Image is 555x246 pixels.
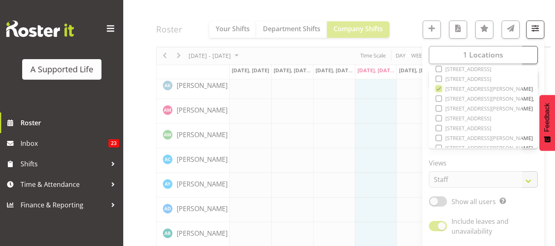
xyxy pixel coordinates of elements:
button: Filter Shifts [526,21,544,39]
div: A Supported Life [30,63,93,76]
span: Time & Attendance [21,178,107,191]
button: Feedback - Show survey [539,95,555,151]
span: Feedback [543,103,551,132]
span: 23 [108,139,119,147]
img: Rosterit website logo [6,21,74,37]
span: Shifts [21,158,107,170]
span: Finance & Reporting [21,199,107,211]
span: Roster [21,117,119,129]
span: Inbox [21,137,108,149]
